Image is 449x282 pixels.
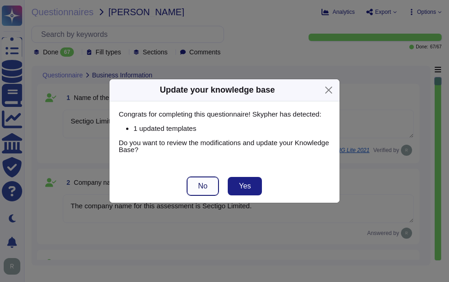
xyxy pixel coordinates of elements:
p: Congrats for completing this questionnaire! Skypher has detected: [119,111,330,117]
span: No [198,182,207,190]
button: No [187,177,218,195]
p: Do you want to review the modifications and update your Knowledge Base? [119,139,330,153]
button: Yes [228,177,262,195]
div: Update your knowledge base [160,84,275,96]
button: Close [322,83,336,97]
p: 1 updated templates [133,125,330,132]
span: Yes [239,182,251,190]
